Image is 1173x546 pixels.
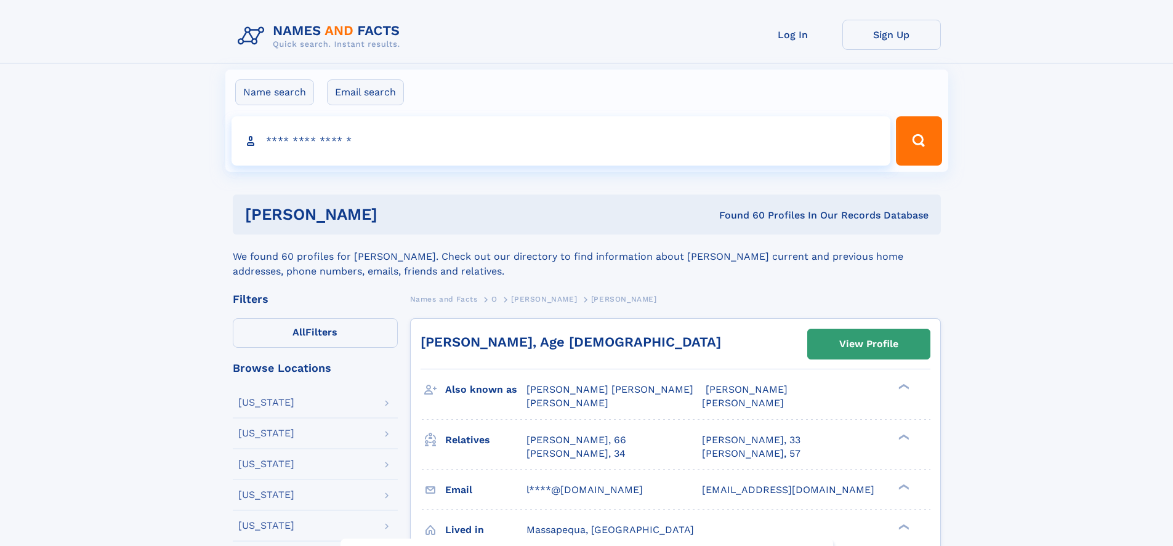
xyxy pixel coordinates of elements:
[238,459,294,469] div: [US_STATE]
[421,334,721,350] a: [PERSON_NAME], Age [DEMOGRAPHIC_DATA]
[895,523,910,531] div: ❯
[235,79,314,105] label: Name search
[511,295,577,303] span: [PERSON_NAME]
[292,326,305,338] span: All
[548,209,929,222] div: Found 60 Profiles In Our Records Database
[233,363,398,374] div: Browse Locations
[526,397,608,409] span: [PERSON_NAME]
[839,330,898,358] div: View Profile
[895,483,910,491] div: ❯
[232,116,891,166] input: search input
[808,329,930,359] a: View Profile
[233,20,410,53] img: Logo Names and Facts
[238,521,294,531] div: [US_STATE]
[410,291,478,307] a: Names and Facts
[491,295,498,303] span: O
[526,433,626,447] a: [PERSON_NAME], 66
[526,524,694,536] span: Massapequa, [GEOGRAPHIC_DATA]
[744,20,842,50] a: Log In
[233,318,398,348] label: Filters
[895,383,910,391] div: ❯
[702,433,800,447] a: [PERSON_NAME], 33
[702,447,800,460] a: [PERSON_NAME], 57
[238,490,294,500] div: [US_STATE]
[706,383,788,395] span: [PERSON_NAME]
[591,295,657,303] span: [PERSON_NAME]
[245,207,549,222] h1: [PERSON_NAME]
[445,379,526,400] h3: Also known as
[842,20,941,50] a: Sign Up
[233,235,941,279] div: We found 60 profiles for [PERSON_NAME]. Check out our directory to find information about [PERSON...
[238,428,294,438] div: [US_STATE]
[526,383,693,395] span: [PERSON_NAME] [PERSON_NAME]
[702,397,784,409] span: [PERSON_NAME]
[238,398,294,407] div: [US_STATE]
[896,116,941,166] button: Search Button
[445,520,526,540] h3: Lived in
[327,79,404,105] label: Email search
[526,447,626,460] a: [PERSON_NAME], 34
[511,291,577,307] a: [PERSON_NAME]
[233,294,398,305] div: Filters
[895,433,910,441] div: ❯
[445,430,526,451] h3: Relatives
[491,291,498,307] a: O
[445,480,526,500] h3: Email
[702,484,874,496] span: [EMAIL_ADDRESS][DOMAIN_NAME]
